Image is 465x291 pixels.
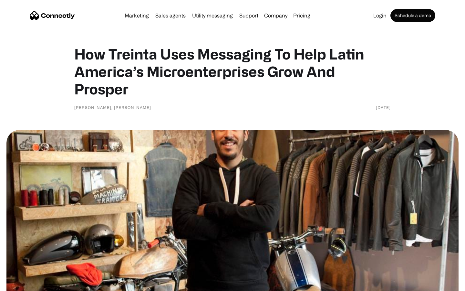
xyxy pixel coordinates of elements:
div: Company [264,11,287,20]
a: Marketing [122,13,151,18]
h1: How Treinta Uses Messaging To Help Latin America’s Microenterprises Grow And Prosper [74,45,391,98]
div: [DATE] [376,104,391,111]
a: Utility messaging [190,13,235,18]
a: Sales agents [153,13,188,18]
div: [PERSON_NAME], [PERSON_NAME] [74,104,151,111]
aside: Language selected: English [6,280,39,289]
a: Pricing [291,13,313,18]
a: Support [237,13,261,18]
a: Schedule a demo [390,9,435,22]
a: Login [371,13,389,18]
ul: Language list [13,280,39,289]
